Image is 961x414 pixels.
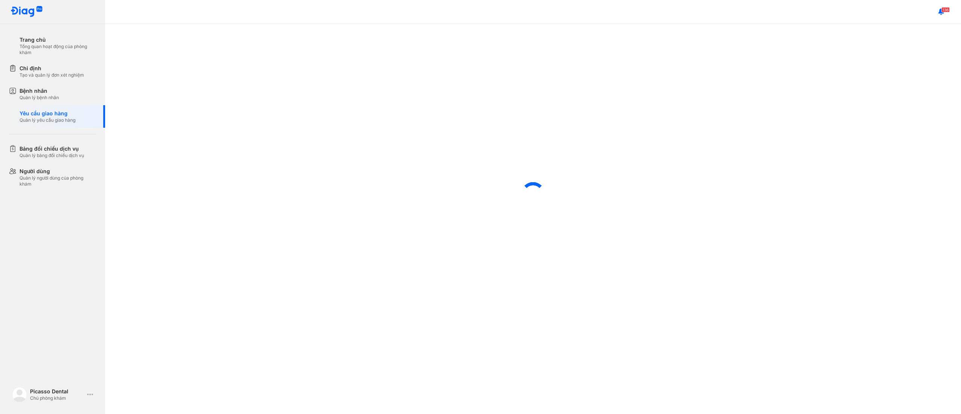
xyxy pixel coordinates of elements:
div: Tạo và quản lý đơn xét nghiệm [20,72,84,78]
div: Chủ phòng khám [30,395,84,401]
div: Bảng đối chiếu dịch vụ [20,145,84,153]
img: logo [11,6,43,18]
div: Người dùng [20,168,96,175]
div: Chỉ định [20,65,84,72]
div: Tổng quan hoạt động của phòng khám [20,44,96,56]
img: logo [12,387,27,402]
div: Quản lý người dùng của phòng khám [20,175,96,187]
div: Yêu cầu giao hàng [20,110,75,117]
div: Quản lý bảng đối chiếu dịch vụ [20,153,84,159]
div: Quản lý bệnh nhân [20,95,59,101]
div: Picasso Dental [30,388,84,395]
span: 136 [941,7,950,12]
div: Quản lý yêu cầu giao hàng [20,117,75,123]
div: Bệnh nhân [20,87,59,95]
div: Trang chủ [20,36,96,44]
